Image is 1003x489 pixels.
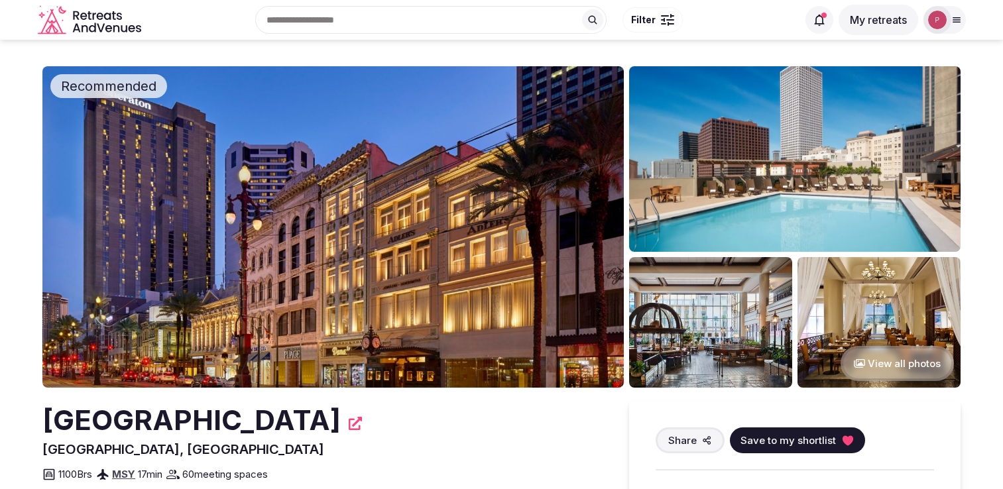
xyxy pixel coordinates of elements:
button: Share [656,427,725,453]
img: patty [928,11,947,29]
img: Venue gallery photo [797,257,961,388]
img: Venue gallery photo [629,66,961,252]
button: Save to my shortlist [730,427,865,453]
a: Visit the homepage [38,5,144,35]
span: Recommended [56,77,162,95]
h2: [GEOGRAPHIC_DATA] [42,401,341,440]
span: [GEOGRAPHIC_DATA], [GEOGRAPHIC_DATA] [42,441,324,457]
a: MSY [112,468,135,480]
span: Filter [631,13,656,27]
span: Share [668,433,697,447]
button: Filter [622,7,683,32]
span: 60 meeting spaces [182,467,268,481]
button: View all photos [841,346,954,381]
svg: Retreats and Venues company logo [38,5,144,35]
img: Venue cover photo [42,66,624,388]
a: My retreats [839,13,918,27]
img: Venue gallery photo [629,257,792,388]
span: Save to my shortlist [740,433,836,447]
div: Recommended [50,74,167,98]
span: 1100 Brs [58,467,92,481]
button: My retreats [839,5,918,35]
span: 17 min [138,467,162,481]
